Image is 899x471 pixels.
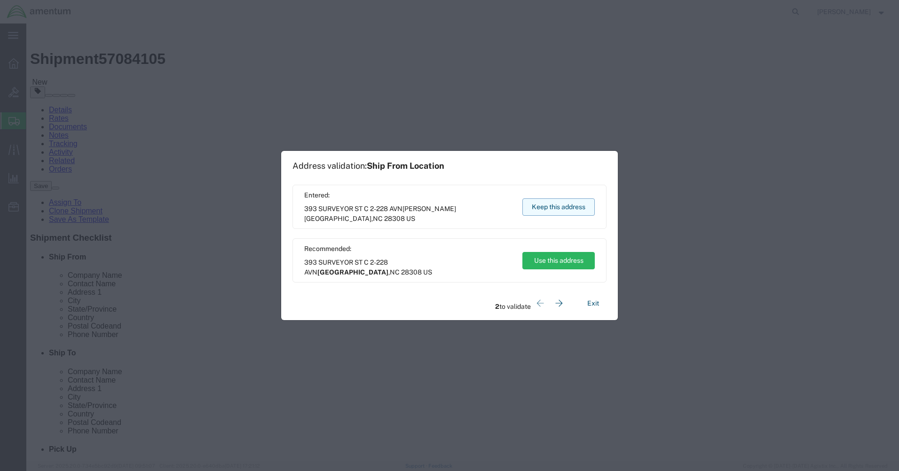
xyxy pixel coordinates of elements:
[367,161,444,171] span: Ship From Location
[522,198,595,216] button: Keep this address
[304,258,513,277] span: 393 SURVEYOR ST C 2-228 AVN ,
[406,215,415,222] span: US
[423,268,432,276] span: US
[384,215,405,222] span: 28308
[292,161,444,171] h1: Address validation:
[304,205,456,222] span: [PERSON_NAME][GEOGRAPHIC_DATA]
[390,268,400,276] span: NC
[580,295,607,312] button: Exit
[522,252,595,269] button: Use this address
[495,303,499,310] span: 2
[495,294,568,313] div: to validate
[401,268,422,276] span: 28308
[317,268,388,276] span: [GEOGRAPHIC_DATA]
[304,204,513,224] span: 393 SURVEYOR ST C 2-228 AVN ,
[373,215,383,222] span: NC
[304,190,513,200] span: Entered:
[304,244,513,254] span: Recommended:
